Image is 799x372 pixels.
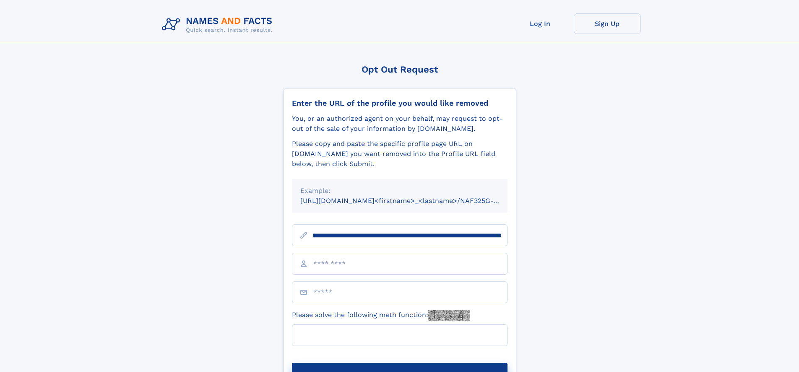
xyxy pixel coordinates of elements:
[507,13,574,34] a: Log In
[574,13,641,34] a: Sign Up
[292,114,508,134] div: You, or an authorized agent on your behalf, may request to opt-out of the sale of your informatio...
[292,310,470,321] label: Please solve the following math function:
[283,64,516,75] div: Opt Out Request
[292,99,508,108] div: Enter the URL of the profile you would like removed
[300,197,523,205] small: [URL][DOMAIN_NAME]<firstname>_<lastname>/NAF325G-xxxxxxxx
[159,13,279,36] img: Logo Names and Facts
[300,186,499,196] div: Example:
[292,139,508,169] div: Please copy and paste the specific profile page URL on [DOMAIN_NAME] you want removed into the Pr...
